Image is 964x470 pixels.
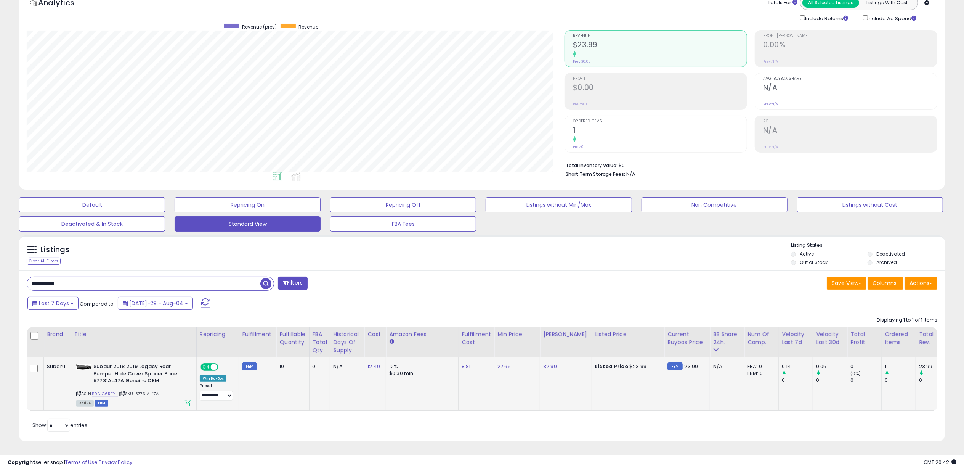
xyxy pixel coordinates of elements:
small: Prev: 0 [573,145,584,149]
div: FBM: 0 [747,370,773,377]
small: FBM [667,362,682,370]
span: 23.99 [685,363,698,370]
small: Prev: N/A [763,102,778,106]
button: Repricing On [175,197,321,212]
div: 0 [850,377,881,384]
b: Listed Price: [595,363,630,370]
button: Default [19,197,165,212]
div: 0.14 [782,363,813,370]
span: ROI [763,119,937,124]
div: [PERSON_NAME] [543,330,589,338]
div: seller snap | | [8,459,132,466]
h2: 0.00% [763,40,937,51]
div: $23.99 [595,363,658,370]
div: $0.30 min [389,370,452,377]
span: All listings currently available for purchase on Amazon [76,400,94,407]
button: Standard View [175,216,321,232]
b: Short Term Storage Fees: [566,171,625,177]
h2: 1 [573,126,747,136]
div: Ordered Items [885,330,913,346]
small: Prev: N/A [763,145,778,149]
div: Current Buybox Price [667,330,707,346]
a: Terms of Use [65,459,98,466]
h5: Listings [40,245,70,255]
a: 12.49 [367,363,380,370]
h2: $23.99 [573,40,747,51]
div: 0 [782,377,813,384]
button: [DATE]-29 - Aug-04 [118,297,193,310]
a: 27.65 [497,363,511,370]
div: 0 [919,377,950,384]
div: Clear All Filters [27,258,61,265]
div: Velocity Last 30d [816,330,844,346]
span: 2025-08-12 20:42 GMT [924,459,956,466]
small: (0%) [850,370,861,377]
div: 1 [885,363,916,370]
h2: N/A [763,126,937,136]
span: | SKU: 57731AL47A [119,391,159,397]
div: 23.99 [919,363,950,370]
b: Subaur 2018 2019 Legacy Rear Bumper Hole Cover Spacer Panel 57731AL47A Genuine OEM [93,363,186,386]
small: Prev: $0.00 [573,102,591,106]
small: FBM [242,362,257,370]
div: BB Share 24h. [713,330,741,346]
a: Privacy Policy [99,459,132,466]
button: Non Competitive [642,197,788,212]
div: Fulfillment [242,330,273,338]
span: Compared to: [80,300,115,307]
div: 0 [816,377,847,384]
span: Revenue (prev) [242,24,277,30]
div: 12% [389,363,452,370]
div: Repricing [200,330,236,338]
span: FBM [95,400,109,407]
span: Revenue [298,24,318,30]
b: Total Inventory Value: [566,162,618,169]
strong: Copyright [8,459,35,466]
div: Min Price [497,330,537,338]
div: Brand [47,330,68,338]
li: $0 [566,160,932,169]
span: [DATE]-29 - Aug-04 [129,299,183,307]
div: Historical Days Of Supply [333,330,361,354]
div: Title [74,330,193,338]
span: N/A [626,171,635,178]
a: 8.81 [462,363,471,370]
label: Active [800,251,814,257]
div: N/A [713,363,738,370]
div: Velocity Last 7d [782,330,810,346]
div: FBA Total Qty [313,330,327,354]
div: 0 [313,363,324,370]
h2: N/A [763,83,937,93]
div: Preset: [200,383,233,401]
div: Num of Comp. [747,330,775,346]
div: 0 [850,363,881,370]
div: Total Profit [850,330,878,346]
p: Listing States: [791,242,945,249]
a: B0FJG6RFYL [92,391,118,397]
div: Amazon Fees [389,330,455,338]
small: Prev: $0.00 [573,59,591,64]
div: Include Returns [794,14,857,23]
button: Filters [278,277,308,290]
button: Deactivated & In Stock [19,216,165,232]
span: Profit [PERSON_NAME] [763,34,937,38]
span: ON [201,364,211,370]
h2: $0.00 [573,83,747,93]
label: Deactivated [876,251,905,257]
div: 0.05 [816,363,847,370]
small: Amazon Fees. [389,338,394,345]
div: Include Ad Spend [857,14,929,23]
span: Ordered Items [573,119,747,124]
div: Fulfillment Cost [462,330,491,346]
button: Listings without Min/Max [486,197,632,212]
div: Fulfillable Quantity [279,330,306,346]
button: Save View [827,277,866,290]
div: Listed Price [595,330,661,338]
button: Actions [905,277,937,290]
div: 0 [885,377,916,384]
img: 31OVvw9m-jL._SL40_.jpg [76,364,91,370]
div: Win BuyBox [200,375,227,382]
div: N/A [333,363,358,370]
div: 10 [279,363,303,370]
div: Displaying 1 to 1 of 1 items [877,317,937,324]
